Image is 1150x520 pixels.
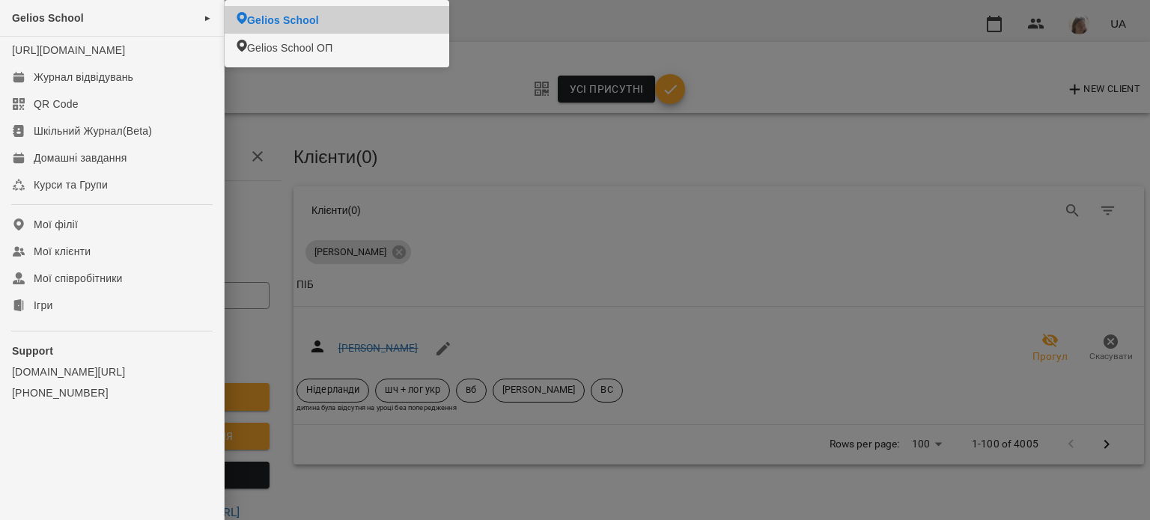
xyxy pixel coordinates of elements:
div: QR Code [34,97,79,111]
span: ► [204,12,212,24]
div: Курси та Групи [34,177,108,192]
div: Мої співробітники [34,271,123,286]
a: [PHONE_NUMBER] [12,385,212,400]
div: Шкільний Журнал(Beta) [34,123,152,138]
div: Ігри [34,298,52,313]
a: [DOMAIN_NAME][URL] [12,364,212,379]
div: Домашні завдання [34,150,127,165]
span: Gelios School [12,12,84,24]
a: [URL][DOMAIN_NAME] [12,44,125,56]
span: Gelios School [247,13,319,28]
p: Support [12,343,212,358]
div: Журнал відвідувань [34,70,133,85]
div: Мої філії [34,217,78,232]
div: Мої клієнти [34,244,91,259]
span: Gelios School ОП [247,40,332,55]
